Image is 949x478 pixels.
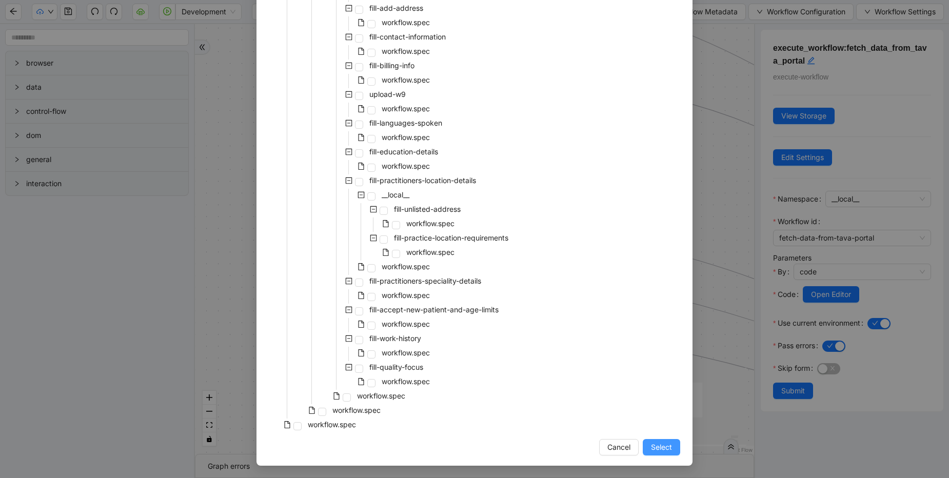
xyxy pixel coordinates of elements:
[404,217,457,230] span: workflow.spec
[380,160,432,172] span: workflow.spec
[284,421,291,428] span: file
[330,404,383,416] span: workflow.spec
[380,289,432,302] span: workflow.spec
[607,442,630,453] span: Cancel
[382,162,430,170] span: workflow.spec
[357,391,405,400] span: workflow.spec
[382,262,430,271] span: workflow.spec
[382,320,430,328] span: workflow.spec
[380,375,432,388] span: workflow.spec
[382,377,430,386] span: workflow.spec
[382,47,430,55] span: workflow.spec
[369,276,481,285] span: fill-practitioners-speciality-details
[345,306,352,313] span: minus-square
[358,191,365,198] span: minus-square
[369,61,414,70] span: fill-billing-info
[380,261,432,273] span: workflow.spec
[380,318,432,330] span: workflow.spec
[394,233,508,242] span: fill-practice-location-requirements
[308,420,356,429] span: workflow.spec
[369,363,423,371] span: fill-quality-focus
[345,91,352,98] span: minus-square
[369,305,499,314] span: fill-accept-new-patient-and-age-limits
[367,304,501,316] span: fill-accept-new-patient-and-age-limits
[367,88,408,101] span: upload-w9
[306,419,358,431] span: workflow.spec
[358,48,365,55] span: file
[392,232,510,244] span: fill-practice-location-requirements
[406,219,454,228] span: workflow.spec
[382,249,389,256] span: file
[367,146,440,158] span: fill-education-details
[355,390,407,402] span: workflow.spec
[380,189,411,201] span: __local__
[367,59,417,72] span: fill-billing-info
[380,347,432,359] span: workflow.spec
[345,33,352,41] span: minus-square
[358,378,365,385] span: file
[651,442,672,453] span: Select
[382,291,430,300] span: workflow.spec
[333,392,340,400] span: file
[643,439,680,455] button: Select
[367,174,478,187] span: fill-practitioners-location-details
[380,74,432,86] span: workflow.spec
[308,407,315,414] span: file
[380,16,432,29] span: workflow.spec
[380,103,432,115] span: workflow.spec
[369,176,476,185] span: fill-practitioners-location-details
[358,163,365,170] span: file
[394,205,461,213] span: fill-unlisted-address
[380,45,432,57] span: workflow.spec
[404,246,457,258] span: workflow.spec
[345,120,352,127] span: minus-square
[406,248,454,256] span: workflow.spec
[382,220,389,227] span: file
[345,177,352,184] span: minus-square
[358,263,365,270] span: file
[367,117,444,129] span: fill-languages-spoken
[367,361,425,373] span: fill-quality-focus
[367,332,423,345] span: fill-work-history
[367,275,483,287] span: fill-practitioners-speciality-details
[382,348,430,357] span: workflow.spec
[358,134,365,141] span: file
[358,19,365,26] span: file
[358,76,365,84] span: file
[382,190,409,199] span: __local__
[369,32,446,41] span: fill-contact-information
[382,104,430,113] span: workflow.spec
[370,234,377,242] span: minus-square
[358,349,365,356] span: file
[382,75,430,84] span: workflow.spec
[369,334,421,343] span: fill-work-history
[369,90,406,98] span: upload-w9
[369,118,442,127] span: fill-languages-spoken
[370,206,377,213] span: minus-square
[367,31,448,43] span: fill-contact-information
[345,277,352,285] span: minus-square
[345,5,352,12] span: minus-square
[345,148,352,155] span: minus-square
[358,105,365,112] span: file
[380,131,432,144] span: workflow.spec
[392,203,463,215] span: fill-unlisted-address
[369,147,438,156] span: fill-education-details
[382,133,430,142] span: workflow.spec
[332,406,381,414] span: workflow.spec
[345,335,352,342] span: minus-square
[358,321,365,328] span: file
[358,292,365,299] span: file
[367,2,425,14] span: fill-add-address
[345,364,352,371] span: minus-square
[599,439,639,455] button: Cancel
[369,4,423,12] span: fill-add-address
[382,18,430,27] span: workflow.spec
[345,62,352,69] span: minus-square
